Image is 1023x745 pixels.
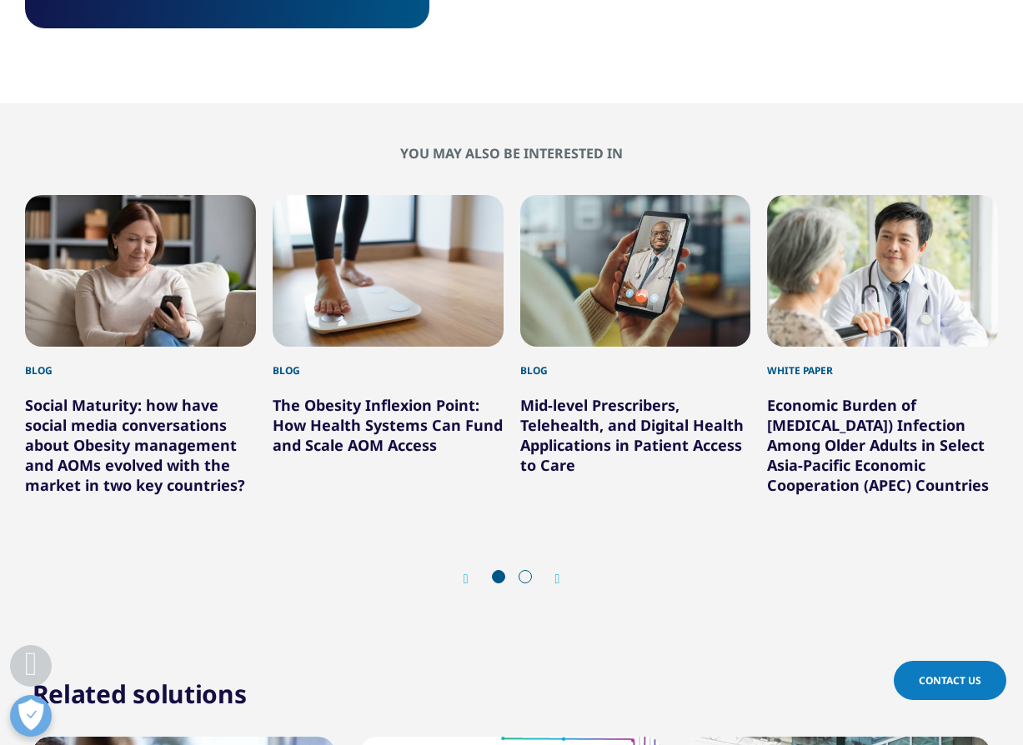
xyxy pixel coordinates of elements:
div: Previous slide [464,571,485,587]
h2: Related solutions [33,677,247,711]
a: The Obesity Inflexion Point: How Health Systems Can Fund and Scale AOM Access [273,395,503,455]
div: 2 / 6 [273,195,504,495]
div: 1 / 6 [25,195,256,495]
div: 3 / 6 [520,195,751,495]
div: Next slide [539,571,560,587]
div: 4 / 6 [767,195,998,495]
a: Social Maturity: how have social media conversations about Obesity management and AOMs evolved wi... [25,395,245,495]
div: Blog [520,347,751,378]
div: White Paper [767,347,998,378]
span: Contact Us [919,673,981,687]
a: Mid-level Prescribers, Telehealth, and Digital Health Applications in Patient Access to Care [520,395,744,475]
div: Blog [25,347,256,378]
h2: You may also be interested in [25,145,998,162]
a: Contact Us [894,661,1006,700]
a: Economic Burden of [MEDICAL_DATA]) Infection Among Older Adults in Select Asia-Pacific Economic C... [767,395,989,495]
div: Blog [273,347,504,378]
button: Open Preferences [10,695,52,737]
